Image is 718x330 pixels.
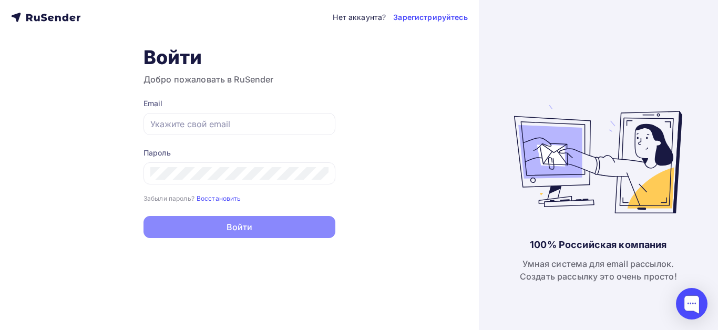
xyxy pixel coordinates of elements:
[143,46,335,69] h1: Войти
[530,239,666,251] div: 100% Российская компания
[197,193,241,202] a: Восстановить
[197,194,241,202] small: Восстановить
[150,118,329,130] input: Укажите свой email
[333,12,386,23] div: Нет аккаунта?
[520,257,677,283] div: Умная система для email рассылок. Создать рассылку это очень просто!
[143,73,335,86] h3: Добро пожаловать в RuSender
[143,194,194,202] small: Забыли пароль?
[143,148,335,158] div: Пароль
[393,12,467,23] a: Зарегистрируйтесь
[143,216,335,238] button: Войти
[143,98,335,109] div: Email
